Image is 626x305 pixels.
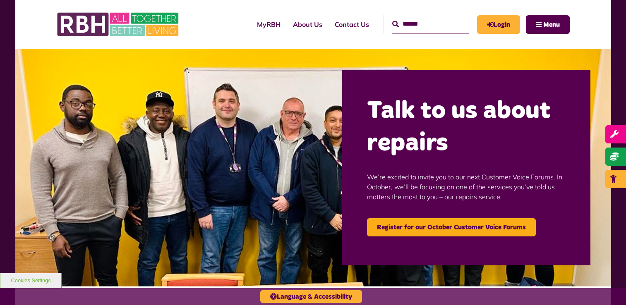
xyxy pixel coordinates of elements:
[287,13,329,36] a: About Us
[392,15,469,33] input: Search
[367,160,566,214] p: We’re excited to invite you to our next Customer Voice Forums. In October, we’ll be focusing on o...
[251,13,287,36] a: MyRBH
[477,15,520,34] a: MyRBH
[589,268,626,305] iframe: Netcall Web Assistant for live chat
[543,21,560,28] span: Menu
[367,218,536,236] a: Register for our October Customer Voice Forums - open in a new tab
[367,95,566,160] h2: Talk to us about repairs
[260,290,362,303] button: Language & Accessibility
[15,49,611,286] img: Group photo of customers and colleagues at the Lighthouse Project
[329,13,375,36] a: Contact Us
[57,8,181,41] img: RBH
[526,15,570,34] button: Navigation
